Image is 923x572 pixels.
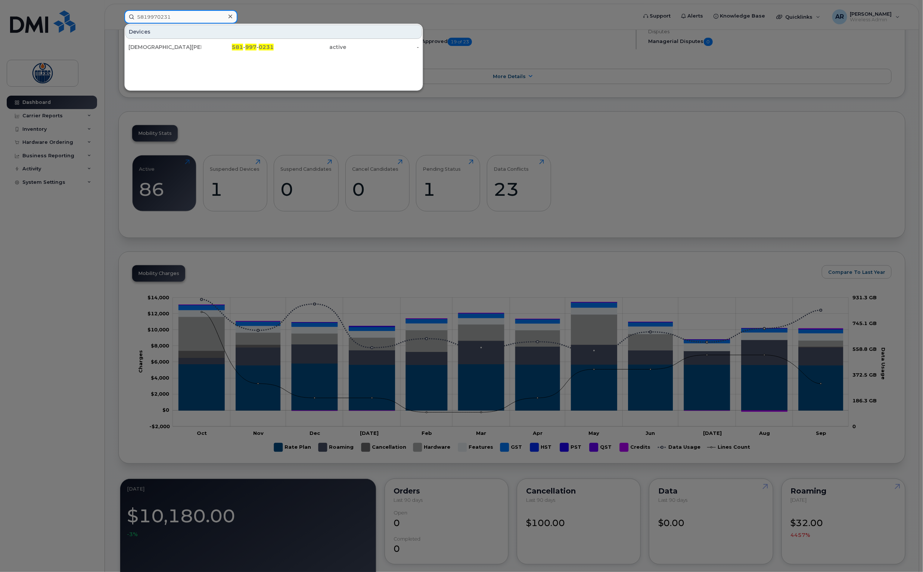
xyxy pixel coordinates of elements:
[245,44,257,50] span: 997
[274,43,346,51] div: active
[124,10,237,24] input: Find something...
[232,44,243,50] span: 581
[201,43,274,51] div: - -
[125,40,422,54] a: [DEMOGRAPHIC_DATA][PERSON_NAME]581-997-0231active-
[259,44,274,50] span: 0231
[346,43,419,51] div: -
[128,43,201,51] div: [DEMOGRAPHIC_DATA][PERSON_NAME]
[125,25,422,39] div: Devices
[891,539,917,566] iframe: Messenger Launcher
